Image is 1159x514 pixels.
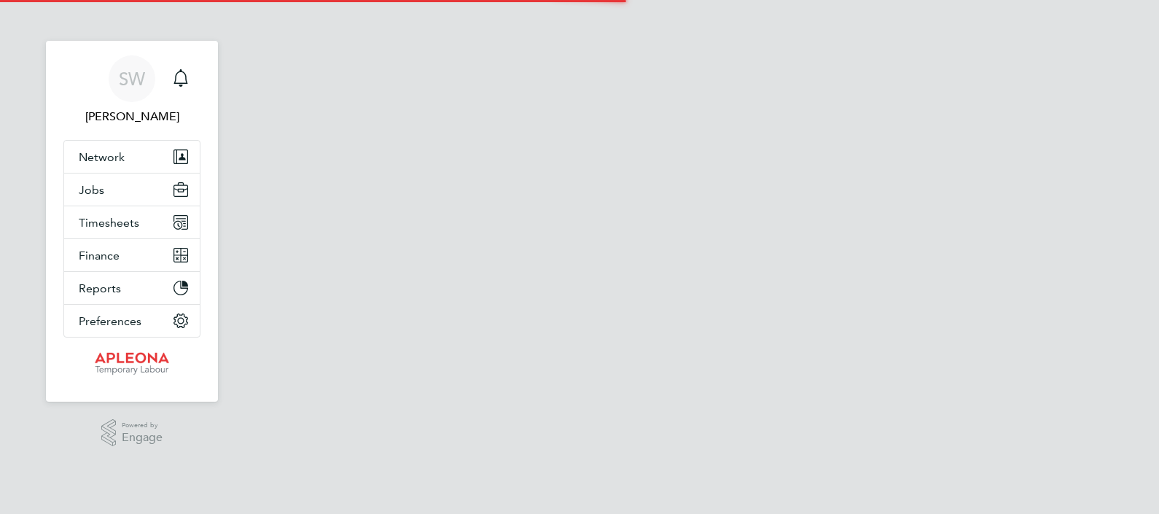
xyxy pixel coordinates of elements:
[46,41,218,402] nav: Main navigation
[64,141,200,173] button: Network
[79,249,120,262] span: Finance
[101,419,163,447] a: Powered byEngage
[119,69,145,88] span: SW
[64,305,200,337] button: Preferences
[79,281,121,295] span: Reports
[63,352,200,375] a: Go to home page
[95,352,169,375] img: apleona-logo-retina.png
[79,150,125,164] span: Network
[64,239,200,271] button: Finance
[64,174,200,206] button: Jobs
[63,55,200,125] a: SW[PERSON_NAME]
[122,419,163,432] span: Powered by
[79,314,141,328] span: Preferences
[64,272,200,304] button: Reports
[79,183,104,197] span: Jobs
[79,216,139,230] span: Timesheets
[63,108,200,125] span: Simon Ward
[64,206,200,238] button: Timesheets
[122,432,163,444] span: Engage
